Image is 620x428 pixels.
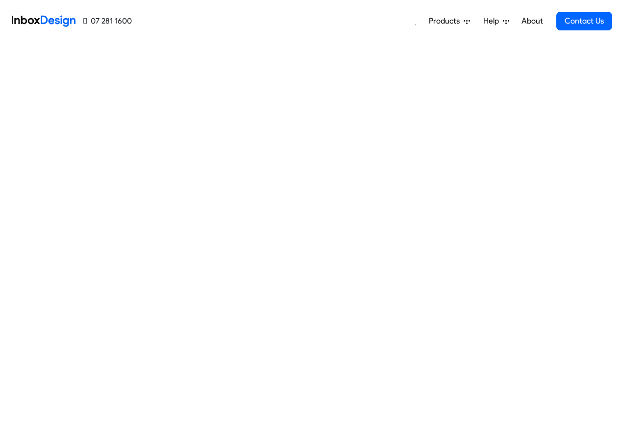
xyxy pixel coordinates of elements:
a: Products [425,11,474,31]
span: Help [483,15,503,27]
span: Products [429,15,464,27]
a: Contact Us [556,12,612,30]
a: 07 281 1600 [83,15,132,27]
a: About [519,11,546,31]
a: Help [479,11,513,31]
